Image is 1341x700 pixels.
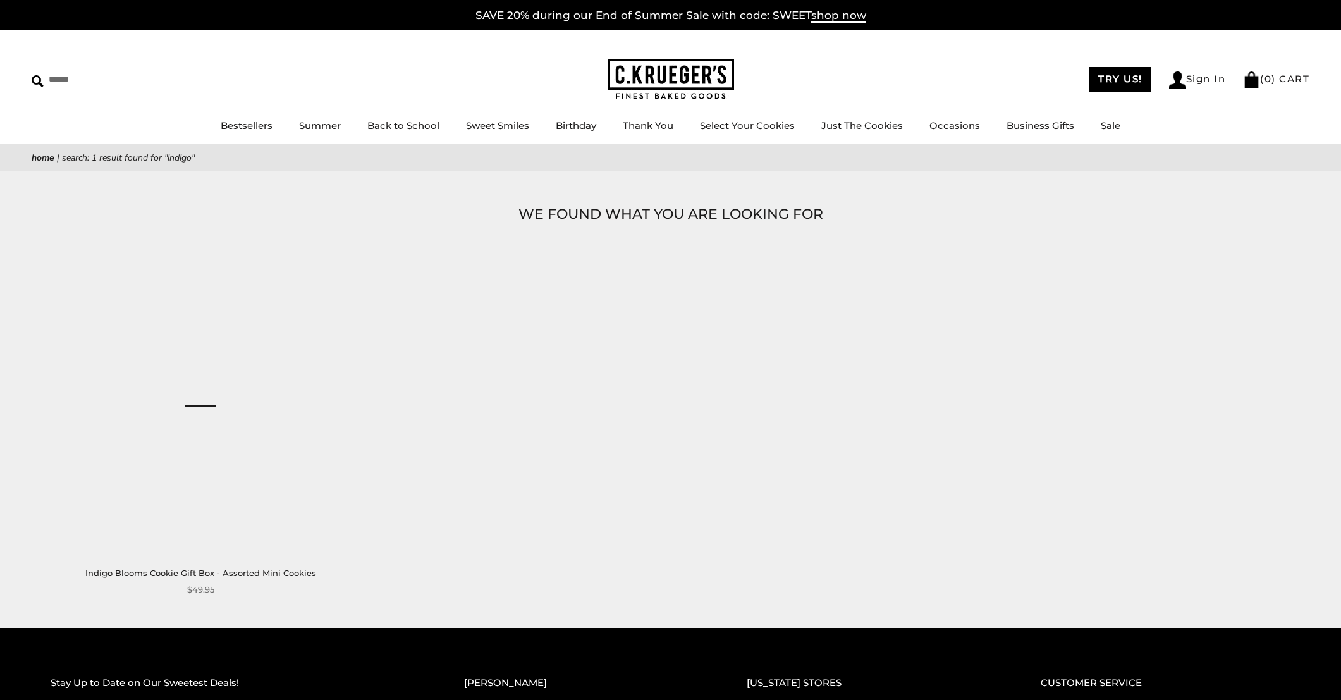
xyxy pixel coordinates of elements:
[700,120,795,132] a: Select Your Cookies
[747,675,990,691] h2: [US_STATE] STORES
[57,152,59,164] span: |
[51,203,1290,226] h1: WE FOUND WHAT YOU ARE LOOKING FOR
[62,152,195,164] span: Search: 1 result found for "indigo"
[367,120,439,132] a: Back to School
[32,152,54,164] a: Home
[556,120,596,132] a: Birthday
[1169,71,1226,89] a: Sign In
[464,675,695,691] h2: [PERSON_NAME]
[608,59,734,100] img: C.KRUEGER'S
[32,150,1309,165] nav: breadcrumbs
[1007,120,1074,132] a: Business Gifts
[1243,71,1260,88] img: Bag
[475,9,866,23] a: SAVE 20% during our End of Summer Sale with code: SWEETshop now
[466,120,529,132] a: Sweet Smiles
[1101,120,1120,132] a: Sale
[1243,73,1309,85] a: (0) CART
[52,257,349,554] a: Indigo Blooms Cookie Gift Box - Assorted Mini Cookies
[811,9,866,23] span: shop now
[1089,67,1151,92] a: TRY US!
[1169,71,1186,89] img: Account
[32,75,44,87] img: Search
[929,120,980,132] a: Occasions
[1264,73,1272,85] span: 0
[51,675,413,691] h2: Stay Up to Date on Our Sweetest Deals!
[1041,675,1290,691] h2: CUSTOMER SERVICE
[32,70,182,89] input: Search
[623,120,673,132] a: Thank You
[187,583,214,596] span: $49.95
[85,568,316,578] a: Indigo Blooms Cookie Gift Box - Assorted Mini Cookies
[299,120,341,132] a: Summer
[821,120,903,132] a: Just The Cookies
[221,120,272,132] a: Bestsellers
